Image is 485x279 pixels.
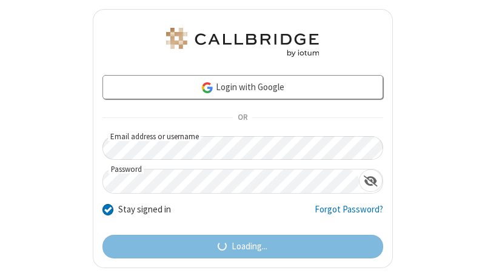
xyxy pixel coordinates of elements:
span: OR [233,110,252,126]
button: Loading... [102,235,383,259]
a: Forgot Password? [315,203,383,226]
img: google-icon.png [201,81,214,94]
a: Login with Google [102,75,383,99]
div: Show password [359,169,383,192]
input: Password [103,169,359,193]
input: Email address or username [102,136,383,160]
iframe: Chat [455,248,476,271]
span: Loading... [232,240,267,254]
img: Astra [164,28,321,57]
label: Stay signed in [118,203,171,217]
